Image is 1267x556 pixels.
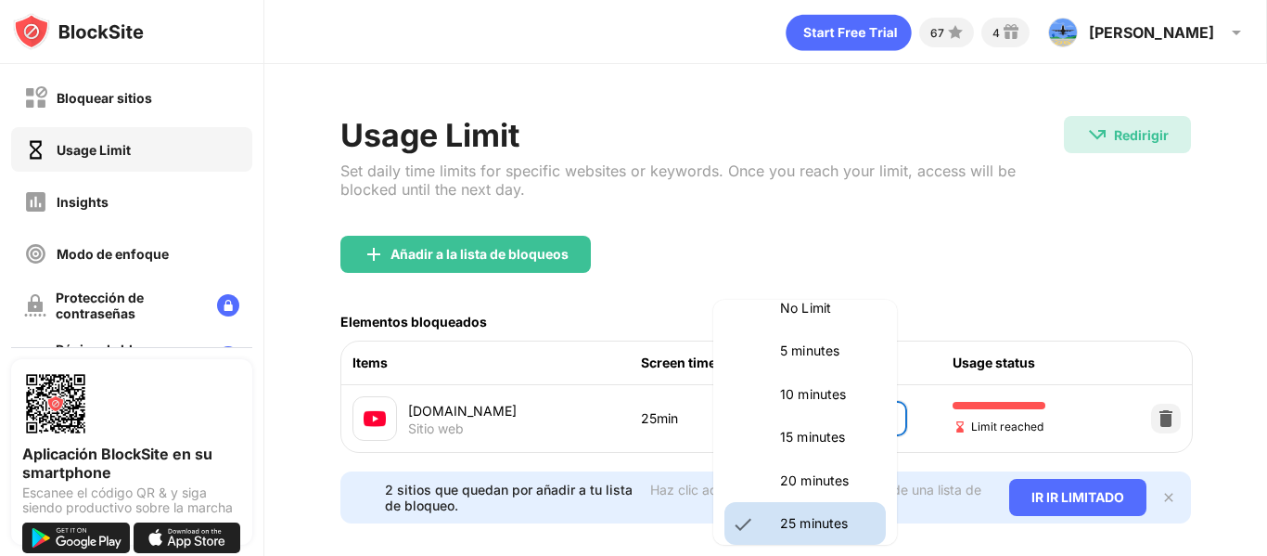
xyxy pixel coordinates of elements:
[780,384,875,405] p: 10 minutes
[780,513,875,534] p: 25 minutes
[780,341,875,361] p: 5 minutes
[780,427,875,447] p: 15 minutes
[780,471,875,491] p: 20 minutes
[780,298,875,318] p: No Limit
